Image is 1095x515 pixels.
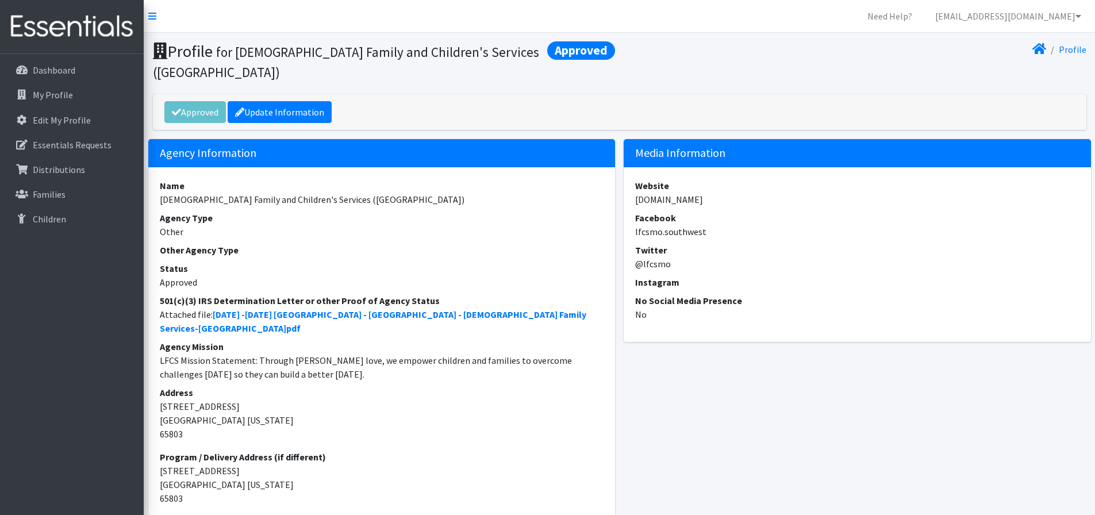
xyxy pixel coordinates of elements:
strong: Program / Delivery Address (if different) [160,451,326,463]
a: [DATE] -[DATE] [GEOGRAPHIC_DATA] - [GEOGRAPHIC_DATA] - [DEMOGRAPHIC_DATA] Family Services-[GEOGRA... [160,309,586,334]
p: Families [33,189,66,200]
dd: LFCS Mission Statement: Through [PERSON_NAME] love, we empower children and families to overcome ... [160,353,604,381]
p: Essentials Requests [33,139,112,151]
p: Children [33,213,66,225]
dt: Name [160,179,604,193]
dd: [DEMOGRAPHIC_DATA] Family and Children's Services ([GEOGRAPHIC_DATA]) [160,193,604,206]
small: for [DEMOGRAPHIC_DATA] Family and Children's Services ([GEOGRAPHIC_DATA]) [153,44,539,80]
dt: No Social Media Presence [635,294,1079,308]
a: Profile [1059,44,1086,55]
dt: Other Agency Type [160,243,604,257]
h5: Agency Information [148,139,616,167]
p: Distributions [33,164,85,175]
dt: Agency Mission [160,340,604,353]
h1: Profile [153,41,616,81]
a: Families [5,183,139,206]
dd: No [635,308,1079,321]
address: [STREET_ADDRESS] [GEOGRAPHIC_DATA] [US_STATE] 65803 [160,386,604,441]
dt: 501(c)(3) IRS Determination Letter or other Proof of Agency Status [160,294,604,308]
strong: Address [160,387,193,398]
dt: Twitter [635,243,1079,257]
a: Dashboard [5,59,139,82]
dd: @lfcsmo [635,257,1079,271]
a: Children [5,207,139,230]
dd: Approved [160,275,604,289]
a: Distributions [5,158,139,181]
dt: Status [160,262,604,275]
h5: Media Information [624,139,1091,167]
dd: [DOMAIN_NAME] [635,193,1079,206]
a: Edit My Profile [5,109,139,132]
p: Dashboard [33,64,75,76]
a: Need Help? [858,5,921,28]
dt: Facebook [635,211,1079,225]
span: Approved [547,41,615,60]
p: My Profile [33,89,73,101]
p: Edit My Profile [33,114,91,126]
a: Update Information [228,101,332,123]
dt: Agency Type [160,211,604,225]
a: My Profile [5,83,139,106]
img: HumanEssentials [5,7,139,46]
dt: Instagram [635,275,1079,289]
a: Essentials Requests [5,133,139,156]
dd: Other [160,225,604,239]
dt: Website [635,179,1079,193]
a: [EMAIL_ADDRESS][DOMAIN_NAME] [926,5,1090,28]
address: [STREET_ADDRESS] [GEOGRAPHIC_DATA] [US_STATE] 65803 [160,450,604,505]
dd: Attached file: [160,308,604,335]
dd: lfcsmo.southwest [635,225,1079,239]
